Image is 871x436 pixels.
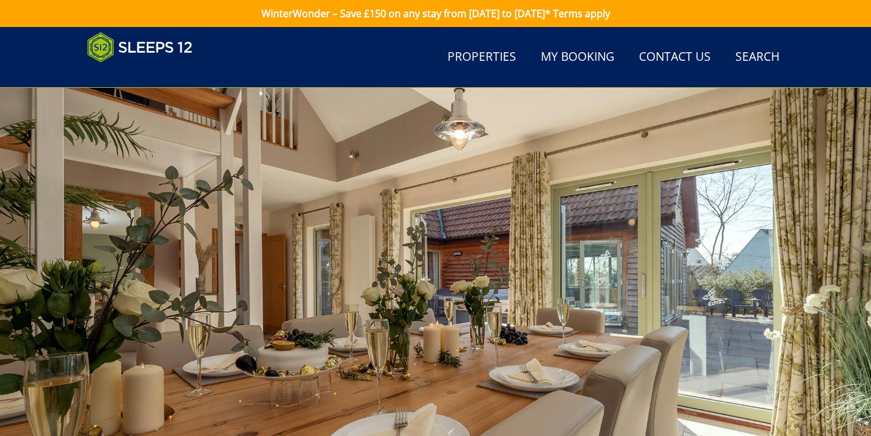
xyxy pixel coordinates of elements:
[81,70,210,80] iframe: Customer reviews powered by Trustpilot
[730,44,784,71] a: Search
[536,44,619,71] a: My Booking
[634,44,716,71] a: Contact Us
[443,44,521,71] a: Properties
[87,32,193,63] img: Sleeps 12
